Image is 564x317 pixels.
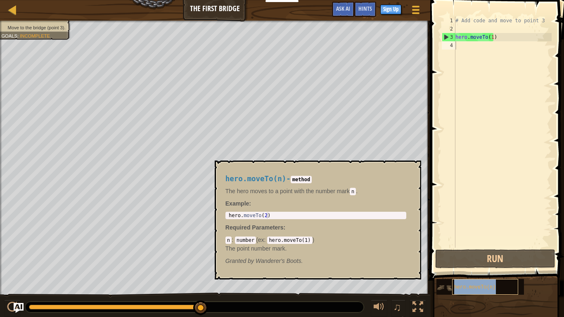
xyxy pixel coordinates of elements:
[442,17,455,25] div: 1
[267,237,312,244] code: hero.moveTo(1)
[225,258,256,264] span: Granted by
[225,175,406,183] h4: -
[410,300,426,317] button: Toggle fullscreen
[225,258,303,264] em: Wanderer's Boots.
[435,249,555,268] button: Run
[284,224,286,231] span: :
[225,175,287,183] span: hero.moveTo(n)
[380,5,401,14] button: Sign Up
[332,2,354,17] button: Ask AI
[225,200,249,207] span: Example
[232,237,235,243] span: :
[4,300,21,317] button: Ctrl + P: Play
[1,33,17,38] span: Goals
[225,237,232,244] code: n
[235,237,256,244] code: number
[225,200,251,207] strong: :
[225,187,406,195] p: The hero moves to a point with the number mark .
[436,280,452,296] img: portrait.png
[17,33,20,38] span: :
[225,224,284,231] span: Required Parameters
[442,25,455,33] div: 2
[258,237,264,243] span: ex
[336,5,350,12] span: Ask AI
[391,300,405,317] button: ♫
[291,176,312,183] code: method
[442,41,455,50] div: 4
[405,2,426,21] button: Show game menu
[454,284,496,290] span: hero.moveTo(n)
[350,188,356,195] code: n
[20,33,50,38] span: Incomplete
[358,5,372,12] span: Hints
[14,303,24,313] button: Ask AI
[1,24,65,31] li: Move to the bridge (point 3).
[371,300,387,317] button: Adjust volume
[8,25,66,30] span: Move to the bridge (point 3).
[225,244,406,253] p: The point number mark.
[225,236,406,252] div: ( )
[264,237,268,243] span: :
[442,33,455,41] div: 3
[393,301,401,313] span: ♫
